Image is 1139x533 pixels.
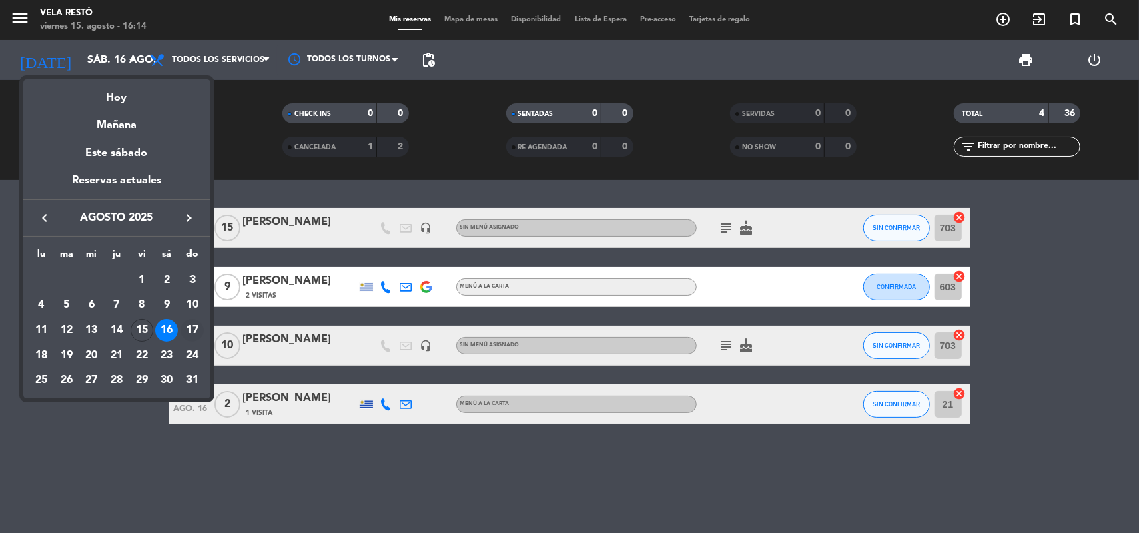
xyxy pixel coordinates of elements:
td: 15 de agosto de 2025 [129,318,155,343]
span: agosto 2025 [57,209,177,227]
td: 18 de agosto de 2025 [29,343,54,368]
div: 8 [131,294,153,316]
div: 22 [131,344,153,367]
div: 3 [181,269,204,292]
div: 16 [155,319,178,342]
div: Este sábado [23,135,210,172]
td: 19 de agosto de 2025 [54,343,79,368]
div: 25 [30,369,53,392]
div: 4 [30,294,53,316]
td: 3 de agosto de 2025 [179,268,205,293]
td: 22 de agosto de 2025 [129,343,155,368]
div: 11 [30,319,53,342]
th: miércoles [79,247,104,268]
div: 30 [155,369,178,392]
td: 24 de agosto de 2025 [179,343,205,368]
div: 1 [131,269,153,292]
td: 8 de agosto de 2025 [129,292,155,318]
td: 26 de agosto de 2025 [54,368,79,393]
td: 31 de agosto de 2025 [179,368,205,393]
td: 27 de agosto de 2025 [79,368,104,393]
div: 24 [181,344,204,367]
td: 25 de agosto de 2025 [29,368,54,393]
button: keyboard_arrow_left [33,209,57,227]
td: 12 de agosto de 2025 [54,318,79,343]
i: keyboard_arrow_right [181,210,197,226]
div: 15 [131,319,153,342]
td: 5 de agosto de 2025 [54,292,79,318]
th: jueves [104,247,129,268]
div: 5 [55,294,78,316]
div: 2 [155,269,178,292]
div: Mañana [23,107,210,134]
div: 28 [105,369,128,392]
div: 31 [181,369,204,392]
td: 30 de agosto de 2025 [155,368,180,393]
td: 2 de agosto de 2025 [155,268,180,293]
div: 20 [80,344,103,367]
div: 21 [105,344,128,367]
div: 12 [55,319,78,342]
button: keyboard_arrow_right [177,209,201,227]
th: viernes [129,247,155,268]
div: 26 [55,369,78,392]
div: 6 [80,294,103,316]
div: 7 [105,294,128,316]
td: 16 de agosto de 2025 [155,318,180,343]
td: 20 de agosto de 2025 [79,343,104,368]
div: 9 [155,294,178,316]
td: 6 de agosto de 2025 [79,292,104,318]
td: 4 de agosto de 2025 [29,292,54,318]
div: 29 [131,369,153,392]
td: 21 de agosto de 2025 [104,343,129,368]
th: sábado [155,247,180,268]
div: 18 [30,344,53,367]
td: 29 de agosto de 2025 [129,368,155,393]
td: AGO. [29,268,129,293]
i: keyboard_arrow_left [37,210,53,226]
td: 11 de agosto de 2025 [29,318,54,343]
td: 7 de agosto de 2025 [104,292,129,318]
td: 10 de agosto de 2025 [179,292,205,318]
div: 27 [80,369,103,392]
div: 10 [181,294,204,316]
td: 1 de agosto de 2025 [129,268,155,293]
td: 9 de agosto de 2025 [155,292,180,318]
td: 17 de agosto de 2025 [179,318,205,343]
div: 19 [55,344,78,367]
td: 28 de agosto de 2025 [104,368,129,393]
td: 13 de agosto de 2025 [79,318,104,343]
td: 23 de agosto de 2025 [155,343,180,368]
div: 23 [155,344,178,367]
div: 14 [105,319,128,342]
div: Hoy [23,79,210,107]
div: 13 [80,319,103,342]
th: martes [54,247,79,268]
th: domingo [179,247,205,268]
div: 17 [181,319,204,342]
div: Reservas actuales [23,172,210,199]
th: lunes [29,247,54,268]
td: 14 de agosto de 2025 [104,318,129,343]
